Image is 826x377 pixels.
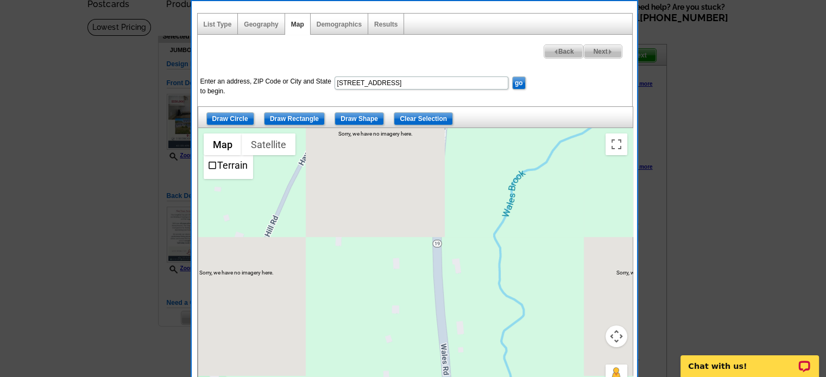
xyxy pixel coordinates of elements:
[394,112,453,125] input: Clear Selection
[606,325,627,347] button: Map camera controls
[553,49,558,54] img: button-prev-arrow-gray.png
[606,133,627,155] button: Toggle fullscreen view
[244,21,278,28] a: Geography
[217,159,248,171] label: Terrain
[264,112,325,125] input: Draw Rectangle
[200,76,333,96] label: Enter an address, ZIP Code or City and State to begin.
[204,21,232,28] a: List Type
[204,155,253,179] ul: Show street map
[584,45,621,58] span: Next
[206,112,254,125] input: Draw Circle
[335,112,384,125] input: Draw Shape
[205,156,252,178] li: Terrain
[317,21,362,28] a: Demographics
[512,76,526,90] input: go
[583,44,622,59] a: Next
[544,45,583,58] span: Back
[204,133,242,155] button: Show street map
[673,343,826,377] iframe: LiveChat chat widget
[544,44,584,59] a: Back
[374,21,398,28] a: Results
[608,49,613,54] img: button-next-arrow-gray.png
[291,21,304,28] a: Map
[242,133,295,155] button: Show satellite imagery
